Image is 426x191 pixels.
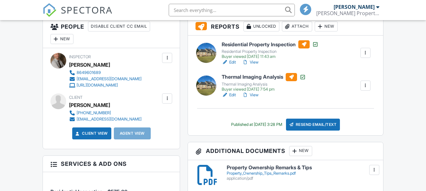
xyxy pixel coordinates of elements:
[188,142,383,160] h3: Additional Documents
[69,76,142,82] a: [EMAIL_ADDRESS][DOMAIN_NAME]
[43,3,56,17] img: The Best Home Inspection Software - Spectora
[282,21,312,31] div: Attach
[289,146,312,156] div: New
[227,171,375,176] div: Property_Ownership_Tips_Remarks.pdf
[243,21,279,31] div: Unlocked
[222,40,318,59] a: Residential Property Inspection Residential Property Inspection Buyer viewed [DATE] 11:43 am
[69,54,91,59] span: Inspector
[77,70,101,75] div: 8649601689
[231,122,282,127] div: Published at [DATE] 3:28 PM
[227,176,375,181] div: application/pdf
[74,130,108,137] a: Client View
[69,95,83,100] span: Client
[77,110,111,115] div: [PHONE_NUMBER]
[43,18,180,48] h3: People
[222,54,318,59] div: Buyer viewed [DATE] 11:43 am
[222,59,236,65] a: Edit
[334,4,375,10] div: [PERSON_NAME]
[222,49,318,54] div: Residential Property Inspection
[61,3,113,16] span: SPECTORA
[188,18,383,36] h3: Reports
[222,40,318,48] h6: Residential Property Inspection
[69,60,110,70] div: [PERSON_NAME]
[227,165,375,171] h6: Property Ownership Remarks & Tips
[222,82,306,87] div: Thermal Imaging Analysis
[222,87,306,92] div: Buyer viewed [DATE] 7:54 pm
[43,156,180,172] h3: Services & Add ons
[43,8,113,22] a: SPECTORA
[222,73,306,81] h6: Thermal Imaging Analysis
[242,92,259,98] a: View
[50,34,73,44] div: New
[77,76,142,81] div: [EMAIL_ADDRESS][DOMAIN_NAME]
[169,4,295,16] input: Search everything...
[77,117,142,122] div: [EMAIL_ADDRESS][DOMAIN_NAME]
[286,119,340,131] div: Resend Email/Text
[242,59,259,65] a: View
[88,21,150,31] div: Disable Client CC Email
[227,165,375,181] a: Property Ownership Remarks & Tips Property_Ownership_Tips_Remarks.pdf application/pdf
[69,100,110,110] div: [PERSON_NAME]
[69,82,142,88] a: [URL][DOMAIN_NAME]
[77,83,118,88] div: [URL][DOMAIN_NAME]
[222,73,306,92] a: Thermal Imaging Analysis Thermal Imaging Analysis Buyer viewed [DATE] 7:54 pm
[222,92,236,98] a: Edit
[316,10,379,16] div: Mack Property Inspections, LLC
[69,70,142,76] a: 8649601689
[69,116,142,122] a: [EMAIL_ADDRESS][DOMAIN_NAME]
[69,110,142,116] a: [PHONE_NUMBER]
[315,21,338,31] div: New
